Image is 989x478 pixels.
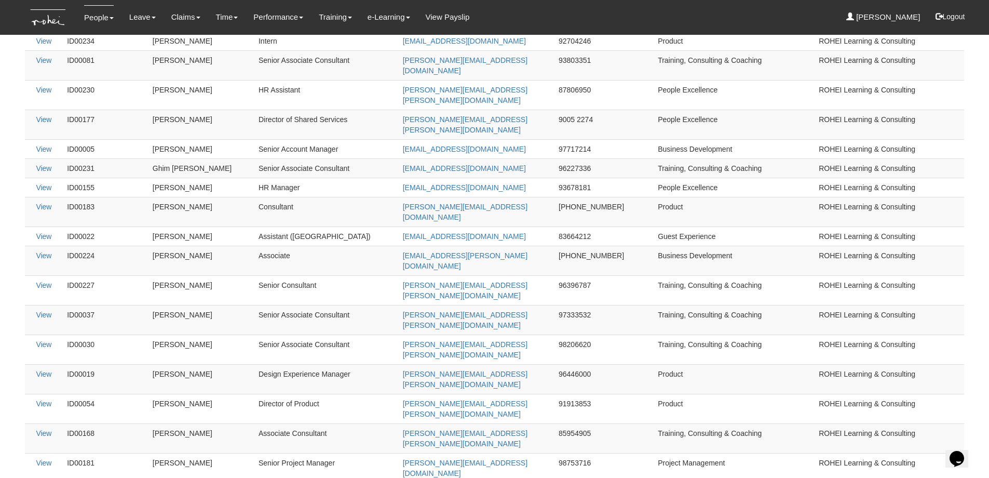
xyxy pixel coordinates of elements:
[554,246,654,275] td: [PHONE_NUMBER]
[36,340,51,349] a: View
[403,311,527,329] a: [PERSON_NAME][EMAIL_ADDRESS][PERSON_NAME][DOMAIN_NAME]
[36,164,51,172] a: View
[63,139,148,158] td: ID00005
[403,203,527,221] a: [PERSON_NAME][EMAIL_ADDRESS][DOMAIN_NAME]
[654,423,815,453] td: Training, Consulting & Coaching
[815,364,964,394] td: ROHEI Learning & Consulting
[63,50,148,80] td: ID00081
[554,335,654,364] td: 98206620
[554,227,654,246] td: 83664212
[403,400,527,418] a: [PERSON_NAME][EMAIL_ADDRESS][PERSON_NAME][DOMAIN_NAME]
[403,429,527,448] a: [PERSON_NAME][EMAIL_ADDRESS][PERSON_NAME][DOMAIN_NAME]
[654,394,815,423] td: Product
[148,364,254,394] td: [PERSON_NAME]
[254,110,399,139] td: Director of Shared Services
[403,370,527,389] a: [PERSON_NAME][EMAIL_ADDRESS][PERSON_NAME][DOMAIN_NAME]
[815,31,964,50] td: ROHEI Learning & Consulting
[254,31,399,50] td: Intern
[36,232,51,241] a: View
[554,139,654,158] td: 97717214
[654,158,815,178] td: Training, Consulting & Coaching
[36,56,51,64] a: View
[148,335,254,364] td: [PERSON_NAME]
[654,178,815,197] td: People Excellence
[815,394,964,423] td: ROHEI Learning & Consulting
[403,183,526,192] a: [EMAIL_ADDRESS][DOMAIN_NAME]
[654,197,815,227] td: Product
[654,335,815,364] td: Training, Consulting & Coaching
[815,158,964,178] td: ROHEI Learning & Consulting
[63,158,148,178] td: ID00231
[254,275,399,305] td: Senior Consultant
[945,436,979,468] iframe: chat widget
[254,227,399,246] td: Assistant ([GEOGRAPHIC_DATA])
[254,139,399,158] td: Senior Account Manager
[403,145,526,153] a: [EMAIL_ADDRESS][DOMAIN_NAME]
[148,275,254,305] td: [PERSON_NAME]
[148,227,254,246] td: [PERSON_NAME]
[554,50,654,80] td: 93803351
[253,5,303,29] a: Performance
[254,158,399,178] td: Senior Associate Consultant
[148,80,254,110] td: [PERSON_NAME]
[368,5,410,29] a: e-Learning
[554,423,654,453] td: 85954905
[654,227,815,246] td: Guest Experience
[63,227,148,246] td: ID00022
[403,340,527,359] a: [PERSON_NAME][EMAIL_ADDRESS][PERSON_NAME][DOMAIN_NAME]
[36,459,51,467] a: View
[654,246,815,275] td: Business Development
[426,5,470,29] a: View Payslip
[815,335,964,364] td: ROHEI Learning & Consulting
[63,305,148,335] td: ID00037
[403,37,526,45] a: [EMAIL_ADDRESS][DOMAIN_NAME]
[815,110,964,139] td: ROHEI Learning & Consulting
[654,80,815,110] td: People Excellence
[254,394,399,423] td: Director of Product
[148,246,254,275] td: [PERSON_NAME]
[815,139,964,158] td: ROHEI Learning & Consulting
[216,5,238,29] a: Time
[554,80,654,110] td: 87806950
[36,251,51,260] a: View
[554,110,654,139] td: 9005 2274
[403,56,527,75] a: [PERSON_NAME][EMAIL_ADDRESS][DOMAIN_NAME]
[36,203,51,211] a: View
[554,178,654,197] td: 93678181
[403,232,526,241] a: [EMAIL_ADDRESS][DOMAIN_NAME]
[846,5,920,29] a: [PERSON_NAME]
[148,139,254,158] td: [PERSON_NAME]
[148,394,254,423] td: [PERSON_NAME]
[63,110,148,139] td: ID00177
[36,115,51,124] a: View
[254,178,399,197] td: HR Manager
[403,115,527,134] a: [PERSON_NAME][EMAIL_ADDRESS][PERSON_NAME][DOMAIN_NAME]
[815,80,964,110] td: ROHEI Learning & Consulting
[129,5,156,29] a: Leave
[63,423,148,453] td: ID00168
[554,31,654,50] td: 92704246
[148,305,254,335] td: [PERSON_NAME]
[171,5,200,29] a: Claims
[36,145,51,153] a: View
[36,183,51,192] a: View
[63,178,148,197] td: ID00155
[254,423,399,453] td: Associate Consultant
[63,197,148,227] td: ID00183
[403,86,527,104] a: [PERSON_NAME][EMAIL_ADDRESS][PERSON_NAME][DOMAIN_NAME]
[654,275,815,305] td: Training, Consulting & Coaching
[63,80,148,110] td: ID00230
[148,197,254,227] td: [PERSON_NAME]
[815,423,964,453] td: ROHEI Learning & Consulting
[254,197,399,227] td: Consultant
[554,158,654,178] td: 96227336
[254,80,399,110] td: HR Assistant
[63,364,148,394] td: ID00019
[815,275,964,305] td: ROHEI Learning & Consulting
[654,50,815,80] td: Training, Consulting & Coaching
[254,246,399,275] td: Associate
[403,281,527,300] a: [PERSON_NAME][EMAIL_ADDRESS][PERSON_NAME][DOMAIN_NAME]
[63,246,148,275] td: ID00224
[254,305,399,335] td: Senior Associate Consultant
[36,400,51,408] a: View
